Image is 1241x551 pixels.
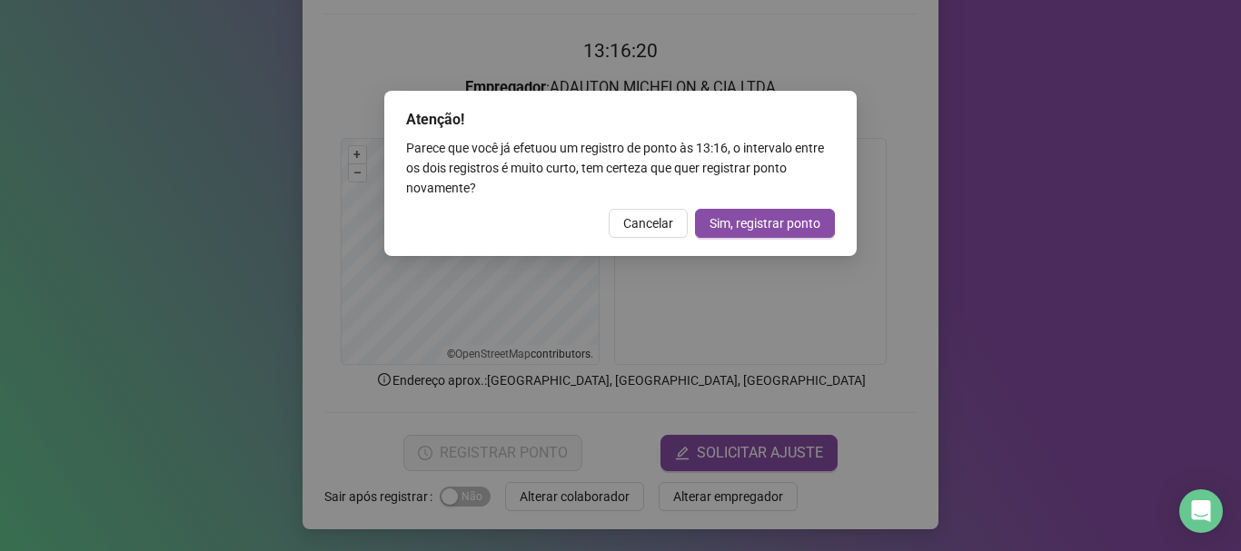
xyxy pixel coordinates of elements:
[710,213,820,233] span: Sim, registrar ponto
[609,209,688,238] button: Cancelar
[1179,489,1223,533] div: Open Intercom Messenger
[623,213,673,233] span: Cancelar
[406,138,835,198] div: Parece que você já efetuou um registro de ponto às 13:16 , o intervalo entre os dois registros é ...
[406,109,835,131] div: Atenção!
[695,209,835,238] button: Sim, registrar ponto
